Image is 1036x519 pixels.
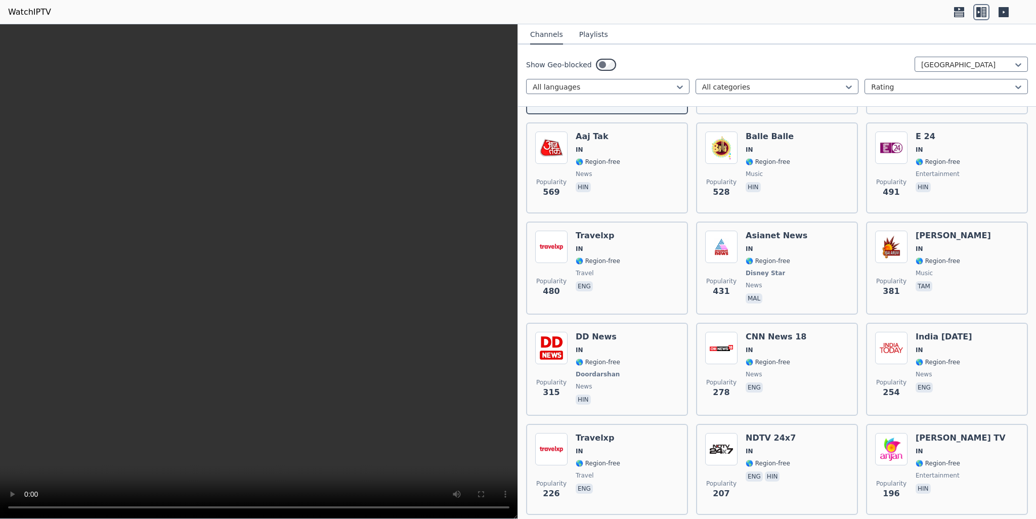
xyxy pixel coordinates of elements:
[536,277,567,285] span: Popularity
[576,170,592,178] span: news
[8,6,51,18] a: WatchIPTV
[875,332,908,364] img: India Today
[746,358,790,366] span: 🌎 Region-free
[875,132,908,164] img: E 24
[916,382,933,393] p: eng
[746,269,785,277] span: Disney Star
[883,386,899,399] span: 254
[916,358,960,366] span: 🌎 Region-free
[576,257,620,265] span: 🌎 Region-free
[883,285,899,297] span: 381
[916,447,923,455] span: IN
[543,285,559,297] span: 480
[576,382,592,391] span: news
[746,459,790,467] span: 🌎 Region-free
[916,132,960,142] h6: E 24
[916,332,972,342] h6: India [DATE]
[746,231,807,241] h6: Asianet News
[746,447,753,455] span: IN
[535,231,568,263] img: Travelxp
[535,132,568,164] img: Aaj Tak
[579,25,608,45] button: Playlists
[576,346,583,354] span: IN
[765,471,780,482] p: hin
[746,293,762,304] p: mal
[916,433,1006,443] h6: [PERSON_NAME] TV
[916,231,991,241] h6: [PERSON_NAME]
[576,146,583,154] span: IN
[535,433,568,465] img: Travelxp
[705,332,738,364] img: CNN News 18
[916,459,960,467] span: 🌎 Region-free
[916,484,931,494] p: hin
[875,433,908,465] img: Anjan TV
[746,346,753,354] span: IN
[713,386,729,399] span: 278
[706,277,737,285] span: Popularity
[576,459,620,467] span: 🌎 Region-free
[876,178,906,186] span: Popularity
[576,358,620,366] span: 🌎 Region-free
[916,269,933,277] span: music
[576,433,620,443] h6: Travelxp
[576,132,620,142] h6: Aaj Tak
[706,480,737,488] span: Popularity
[713,488,729,500] span: 207
[746,281,762,289] span: news
[705,433,738,465] img: NDTV 24x7
[746,182,761,192] p: hin
[576,158,620,166] span: 🌎 Region-free
[916,257,960,265] span: 🌎 Region-free
[916,471,960,480] span: entertainment
[713,285,729,297] span: 431
[876,378,906,386] span: Popularity
[746,132,794,142] h6: Balle Balle
[543,386,559,399] span: 315
[916,281,932,291] p: tam
[536,480,567,488] span: Popularity
[746,158,790,166] span: 🌎 Region-free
[875,231,908,263] img: Isai Aruvi
[746,257,790,265] span: 🌎 Region-free
[576,447,583,455] span: IN
[576,269,594,277] span: travel
[876,277,906,285] span: Popularity
[916,146,923,154] span: IN
[576,395,591,405] p: hin
[526,60,592,70] label: Show Geo-blocked
[746,471,763,482] p: eng
[705,132,738,164] img: Balle Balle
[543,186,559,198] span: 569
[706,378,737,386] span: Popularity
[746,146,753,154] span: IN
[876,480,906,488] span: Popularity
[746,170,763,178] span: music
[883,488,899,500] span: 196
[883,186,899,198] span: 491
[916,158,960,166] span: 🌎 Region-free
[576,484,593,494] p: eng
[576,281,593,291] p: eng
[746,370,762,378] span: news
[576,231,620,241] h6: Travelxp
[576,370,620,378] span: Doordarshan
[536,178,567,186] span: Popularity
[576,245,583,253] span: IN
[916,346,923,354] span: IN
[916,370,932,378] span: news
[916,245,923,253] span: IN
[746,433,796,443] h6: NDTV 24x7
[746,245,753,253] span: IN
[916,170,960,178] span: entertainment
[746,332,806,342] h6: CNN News 18
[713,186,729,198] span: 528
[535,332,568,364] img: DD News
[916,182,931,192] p: hin
[576,332,622,342] h6: DD News
[530,25,563,45] button: Channels
[576,471,594,480] span: travel
[746,382,763,393] p: eng
[576,182,591,192] p: hin
[705,231,738,263] img: Asianet News
[543,488,559,500] span: 226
